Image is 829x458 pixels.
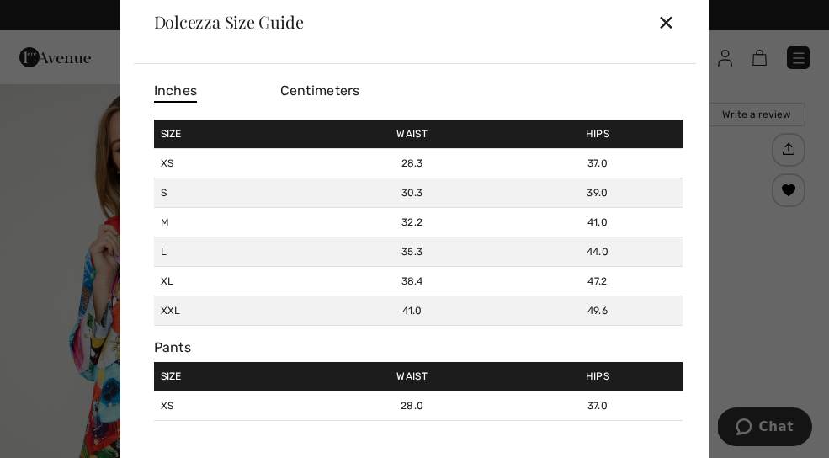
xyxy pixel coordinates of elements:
td: L [154,237,312,267]
span: Chat [41,12,76,27]
span: Inches [154,81,198,103]
div: Dolcezza Size Guide [154,13,304,30]
td: 28.0 [311,391,513,421]
td: XS [154,149,312,178]
td: XS [154,391,312,421]
td: 37.0 [513,149,682,178]
td: S [154,421,312,450]
td: 30.3 [311,178,513,208]
td: 41.0 [311,296,513,326]
td: 28.3 [311,149,513,178]
td: Size [154,120,312,149]
td: 30.0 [311,421,513,450]
span: Centimeters [280,83,360,99]
td: 35.3 [311,237,513,267]
td: Waist [311,362,513,391]
td: S [154,178,312,208]
td: M [154,208,312,237]
td: Hips [513,362,682,391]
td: 47.2 [513,267,682,296]
div: ✕ [657,4,675,40]
td: XXL [154,296,312,326]
td: Size [154,362,312,391]
div: Pants [154,339,683,355]
td: 39.0 [513,421,682,450]
td: 44.0 [513,237,682,267]
td: Waist [311,120,513,149]
td: 39.0 [513,178,682,208]
td: 41.0 [513,208,682,237]
td: Hips [513,120,682,149]
td: 38.4 [311,267,513,296]
td: 37.0 [513,391,682,421]
td: XL [154,267,312,296]
td: 49.6 [513,296,682,326]
td: 32.2 [311,208,513,237]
